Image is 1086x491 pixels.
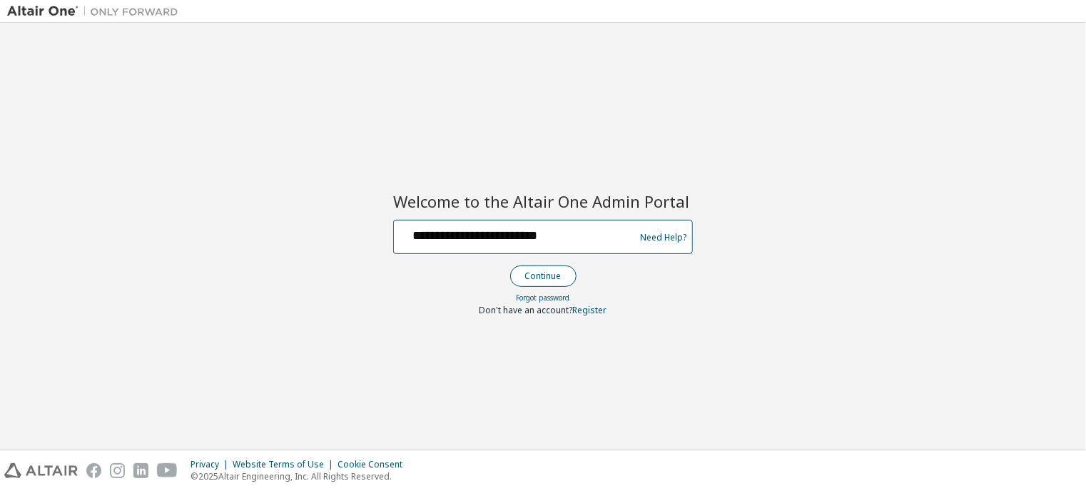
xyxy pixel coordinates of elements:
p: © 2025 Altair Engineering, Inc. All Rights Reserved. [191,470,411,482]
img: Altair One [7,4,186,19]
img: instagram.svg [110,463,125,478]
div: Website Terms of Use [233,459,338,470]
img: facebook.svg [86,463,101,478]
div: Privacy [191,459,233,470]
a: Register [573,304,607,316]
img: altair_logo.svg [4,463,78,478]
img: youtube.svg [157,463,178,478]
span: Don't have an account? [479,304,573,316]
h2: Welcome to the Altair One Admin Portal [393,191,693,211]
button: Continue [510,265,577,287]
img: linkedin.svg [133,463,148,478]
a: Forgot password [517,293,570,303]
a: Need Help? [640,237,686,238]
div: Cookie Consent [338,459,411,470]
